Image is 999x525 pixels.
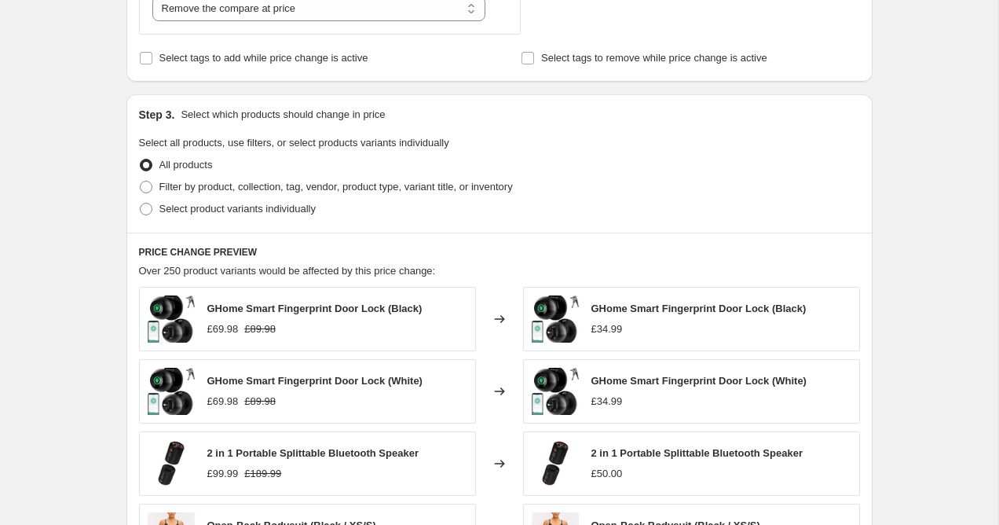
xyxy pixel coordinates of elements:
[207,303,423,314] span: GHome Smart Fingerprint Door Lock (Black)
[207,394,239,409] div: £69.98
[532,440,579,487] img: 613Ujb6uYCL._AC_SL1500_80x.png
[244,466,281,482] strike: £189.99
[532,296,579,343] img: 61qDbnVerLL._AC_SL1500_80x.png
[541,52,767,64] span: Select tags to remove while price change is active
[139,107,175,123] h2: Step 3.
[591,375,807,387] span: GHome Smart Fingerprint Door Lock (White)
[159,52,368,64] span: Select tags to add while price change is active
[139,265,436,277] span: Over 250 product variants would be affected by this price change:
[181,107,385,123] p: Select which products should change in price
[532,368,579,415] img: 61qDbnVerLL._AC_SL1500_80x.png
[207,375,423,387] span: GHome Smart Fingerprint Door Lock (White)
[591,466,623,482] div: £50.00
[159,181,513,193] span: Filter by product, collection, tag, vendor, product type, variant title, or inventory
[244,394,276,409] strike: £89.98
[148,440,195,487] img: 613Ujb6uYCL._AC_SL1500_80x.png
[159,159,213,171] span: All products
[591,303,807,314] span: GHome Smart Fingerprint Door Lock (Black)
[591,394,623,409] div: £34.99
[159,203,316,215] span: Select product variants individually
[139,246,860,259] h6: PRICE CHANGE PREVIEW
[591,447,803,459] span: 2 in 1 Portable Splittable Bluetooth Speaker
[207,321,239,337] div: £69.98
[207,466,239,482] div: £99.99
[139,137,449,149] span: Select all products, use filters, or select products variants individually
[244,321,276,337] strike: £89.98
[148,296,195,343] img: 61qDbnVerLL._AC_SL1500_80x.png
[148,368,195,415] img: 61qDbnVerLL._AC_SL1500_80x.png
[207,447,419,459] span: 2 in 1 Portable Splittable Bluetooth Speaker
[591,321,623,337] div: £34.99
